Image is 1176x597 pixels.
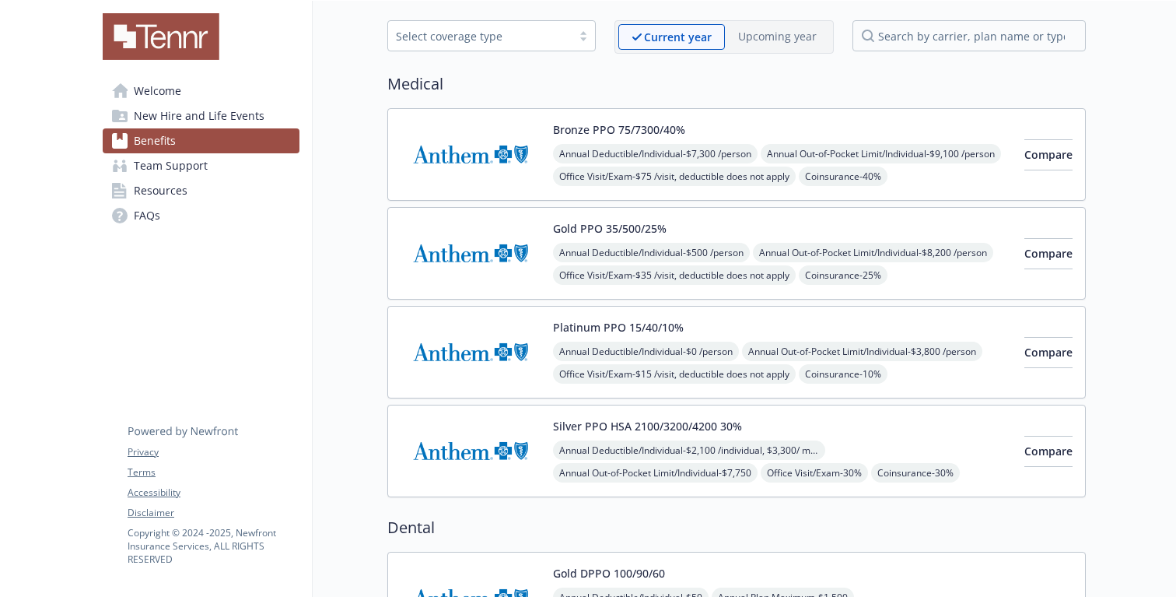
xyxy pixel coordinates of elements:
[553,441,825,460] span: Annual Deductible/Individual - $2,100 /individual, $3,300/ member
[128,465,299,479] a: Terms
[1024,444,1073,458] span: Compare
[553,463,758,483] span: Annual Out-of-Pocket Limit/Individual - $7,750
[753,243,993,262] span: Annual Out-of-Pocket Limit/Individual - $8,200 /person
[103,128,299,153] a: Benefits
[553,418,742,434] button: Silver PPO HSA 2100/3200/4200 30%
[1024,147,1073,162] span: Compare
[1024,246,1073,261] span: Compare
[644,29,712,45] p: Current year
[553,121,685,138] button: Bronze PPO 75/7300/40%
[1024,436,1073,467] button: Compare
[128,486,299,500] a: Accessibility
[725,24,830,50] span: Upcoming year
[103,153,299,178] a: Team Support
[553,319,684,335] button: Platinum PPO 15/40/10%
[103,104,299,128] a: New Hire and Life Events
[134,79,181,104] span: Welcome
[128,526,299,566] p: Copyright © 2024 - 2025 , Newfront Insurance Services, ALL RIGHTS RESERVED
[103,178,299,203] a: Resources
[553,265,796,285] span: Office Visit/Exam - $35 /visit, deductible does not apply
[738,28,817,44] p: Upcoming year
[401,319,541,385] img: Anthem Blue Cross carrier logo
[761,463,868,483] span: Office Visit/Exam - 30%
[742,342,982,361] span: Annual Out-of-Pocket Limit/Individual - $3,800 /person
[134,203,160,228] span: FAQs
[1024,345,1073,360] span: Compare
[553,144,758,163] span: Annual Deductible/Individual - $7,300 /person
[134,104,264,128] span: New Hire and Life Events
[134,178,187,203] span: Resources
[799,265,887,285] span: Coinsurance - 25%
[553,342,739,361] span: Annual Deductible/Individual - $0 /person
[401,220,541,286] img: Anthem Blue Cross carrier logo
[553,364,796,384] span: Office Visit/Exam - $15 /visit, deductible does not apply
[401,121,541,188] img: Anthem Blue Cross carrier logo
[761,144,1001,163] span: Annual Out-of-Pocket Limit/Individual - $9,100 /person
[871,463,960,483] span: Coinsurance - 30%
[553,243,750,262] span: Annual Deductible/Individual - $500 /person
[1024,139,1073,170] button: Compare
[401,418,541,484] img: Anthem Blue Cross carrier logo
[134,153,208,178] span: Team Support
[799,167,887,186] span: Coinsurance - 40%
[387,516,1086,539] h2: Dental
[553,167,796,186] span: Office Visit/Exam - $75 /visit, deductible does not apply
[553,220,667,237] button: Gold PPO 35/500/25%
[103,203,299,228] a: FAQs
[103,79,299,104] a: Welcome
[553,565,665,581] button: Gold DPPO 100/90/60
[1024,238,1073,269] button: Compare
[134,128,176,153] span: Benefits
[387,72,1086,96] h2: Medical
[852,20,1086,51] input: search by carrier, plan name or type
[1024,337,1073,368] button: Compare
[799,364,887,384] span: Coinsurance - 10%
[128,506,299,520] a: Disclaimer
[396,28,564,44] div: Select coverage type
[128,445,299,459] a: Privacy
